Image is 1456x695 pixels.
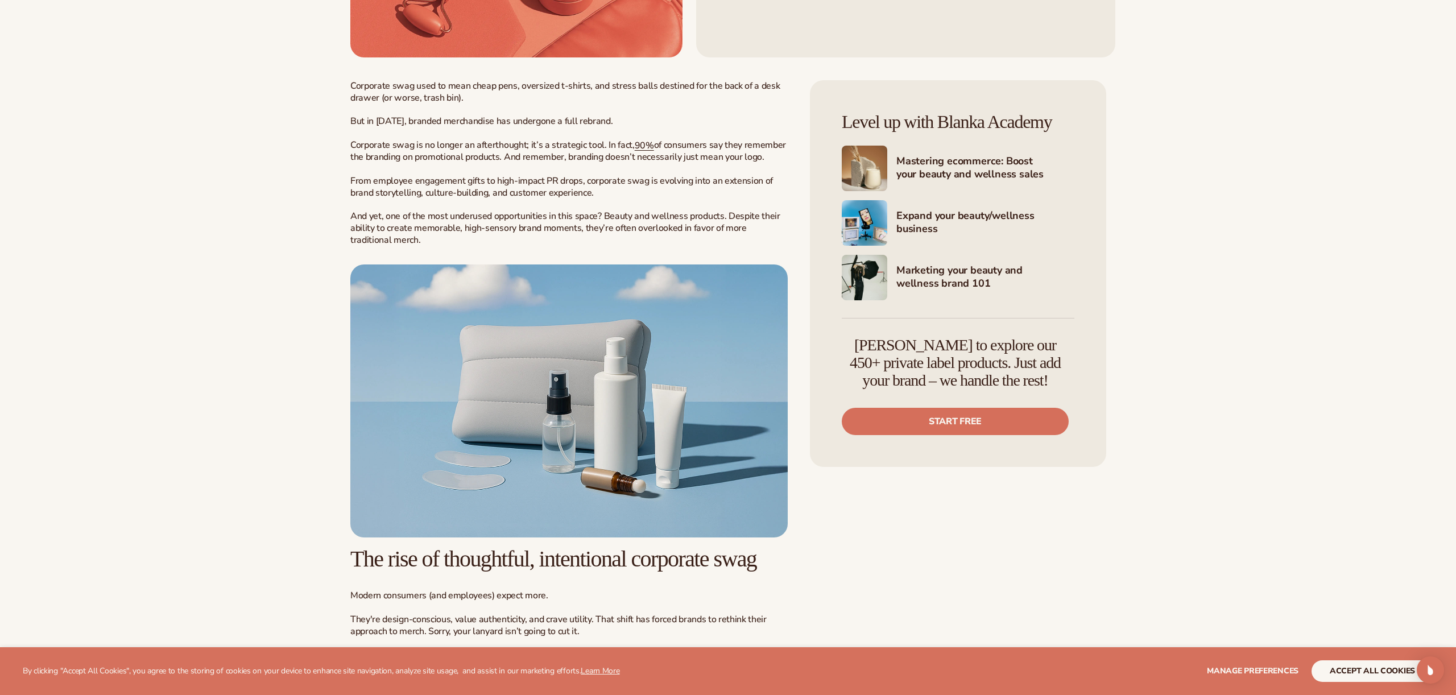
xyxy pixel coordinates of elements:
a: Shopify Image 4 Expand your beauty/wellness business [842,200,1074,246]
span: Corporate swag used to mean cheap pens, oversized t-shirts, and stress balls destined for the bac... [350,80,780,104]
span: of consumers say they remember the branding on promotional products. And remember, branding doesn... [350,139,786,164]
span: Corporate swag is no longer an afterthought; it’s a strategic tool. In fact, [350,139,635,151]
div: Open Intercom Messenger [1417,656,1444,684]
h4: Level up with Blanka Academy [842,112,1074,132]
a: Shopify Image 3 Mastering ecommerce: Boost your beauty and wellness sales [842,146,1074,191]
a: https://app.blankabrand.com/signup [350,264,788,538]
span: And yet, one of the most underused opportunities in this space? Beauty and wellness products. Des... [350,210,780,246]
img: Minimalist flatlay of white and clear skincare bottles, under-eye patches, and a soft gray pouch ... [350,264,788,538]
h4: Expand your beauty/wellness business [896,209,1074,237]
span: But in [DATE], branded merchandise has undergone a full rebrand. [350,115,613,127]
span: Manage preferences [1207,665,1298,676]
a: Learn More [581,665,619,676]
a: Shopify Image 5 Marketing your beauty and wellness brand 101 [842,255,1074,300]
h4: Marketing your beauty and wellness brand 101 [896,264,1074,292]
img: Shopify Image 4 [842,200,887,246]
img: Shopify Image 3 [842,146,887,191]
p: By clicking "Accept All Cookies", you agree to the storing of cookies on your device to enhance s... [23,667,620,676]
a: Start free [842,408,1069,435]
h4: [PERSON_NAME] to explore our 450+ private label products. Just add your brand – we handle the rest! [842,337,1069,389]
span: Modern consumers (and employees) expect more. [350,589,548,602]
button: accept all cookies [1312,660,1433,682]
span: The rise of thoughtful, intentional corporate swag [350,546,756,572]
span: From employee engagement gifts to high-impact PR drops, corporate swag is evolving into an extens... [350,175,773,199]
h4: Mastering ecommerce: Boost your beauty and wellness sales [896,155,1074,183]
button: Manage preferences [1207,660,1298,682]
span: They're design-conscious, value authenticity, and crave utility. That shift has forced brands to ... [350,613,767,638]
a: 90% [635,139,654,152]
img: Shopify Image 5 [842,255,887,300]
